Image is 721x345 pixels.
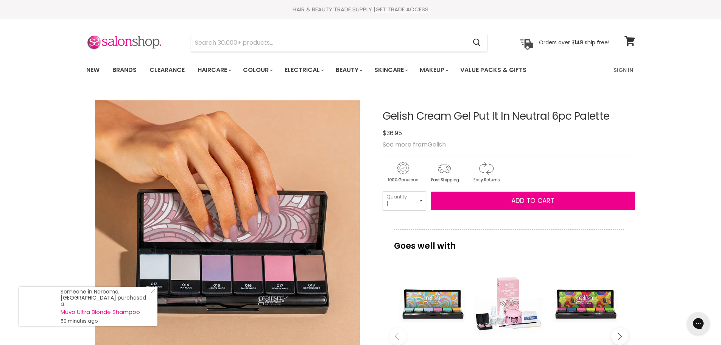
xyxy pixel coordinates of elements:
a: Gelish [428,140,446,149]
button: Add to cart [431,192,635,211]
h1: Gelish Cream Gel Put It In Neutral 6pc Palette [383,111,635,122]
small: 50 minutes ago [61,318,150,324]
p: Goes well with [394,229,624,254]
button: Search [467,34,487,52]
div: HAIR & BEAUTY TRADE SUPPLY | [77,6,645,13]
a: Skincare [369,62,413,78]
form: Product [191,34,487,52]
p: Orders over $149 ship free! [539,39,609,46]
a: Sign In [609,62,638,78]
a: Visit product page [19,287,57,326]
a: Muvo Ultra Blonde Shampoo [61,309,150,315]
div: Someone in Narooma, [GEOGRAPHIC_DATA] purchased a [61,289,150,324]
a: GET TRADE ACCESS [375,5,428,13]
a: Haircare [192,62,236,78]
a: Close Notification [148,289,156,296]
a: Makeup [414,62,453,78]
a: Value Packs & Gifts [455,62,532,78]
span: Add to cart [511,196,554,205]
a: Clearance [144,62,190,78]
img: returns.gif [466,161,506,184]
iframe: Gorgias live chat messenger [683,309,713,337]
a: Colour [237,62,277,78]
img: shipping.gif [424,161,464,184]
span: See more from [383,140,446,149]
span: $36.95 [383,129,402,137]
a: Electrical [279,62,329,78]
a: Brands [107,62,142,78]
ul: Main menu [81,59,571,81]
select: Quantity [383,191,426,210]
nav: Main [77,59,645,81]
svg: Close Icon [151,289,156,293]
input: Search [191,34,467,52]
a: Beauty [330,62,367,78]
a: New [81,62,105,78]
img: genuine.gif [383,161,423,184]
